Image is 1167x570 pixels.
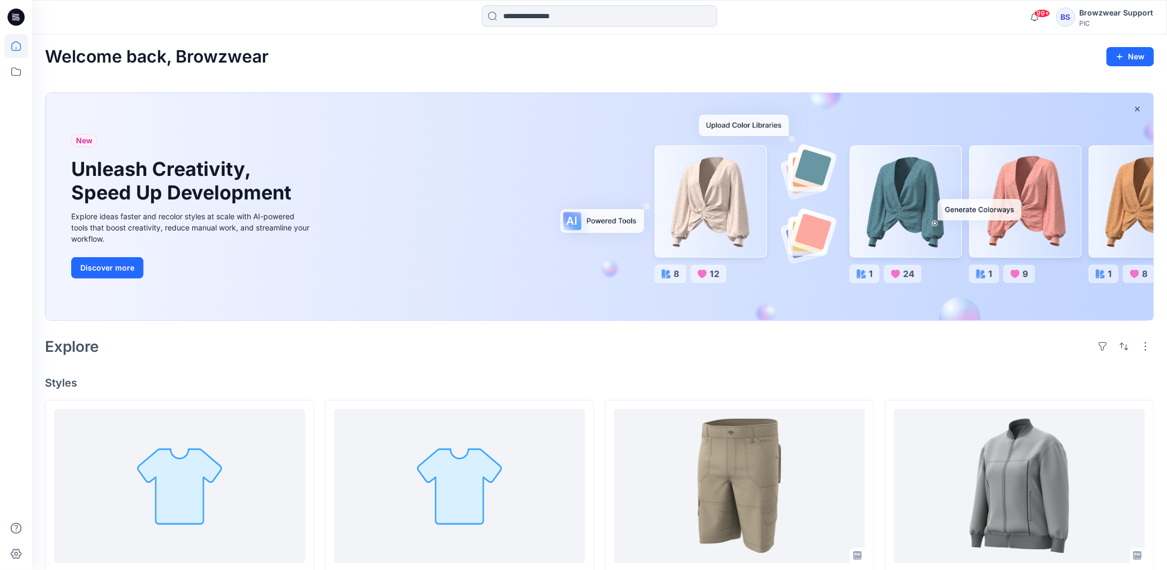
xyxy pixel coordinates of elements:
span: New [76,134,93,147]
h2: Welcome back, Browzwear [45,47,269,67]
h2: Explore [45,338,99,355]
div: PIC [1080,19,1154,27]
h1: Unleash Creativity, Speed Up Development [71,158,296,204]
a: LONG CARGO SHORT [614,409,865,563]
div: Explore ideas faster and recolor styles at scale with AI-powered tools that boost creativity, red... [71,211,312,244]
a: test [54,409,305,563]
div: Browzwear Support [1080,6,1154,19]
a: ZIPPER BOMBER JACKET [894,409,1145,563]
a: Discover more [71,257,312,279]
h4: Styles [45,376,1154,389]
span: 99+ [1034,9,1050,18]
button: Discover more [71,257,143,279]
button: New [1107,47,1154,66]
a: Test [334,409,585,563]
div: BS [1056,7,1075,27]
